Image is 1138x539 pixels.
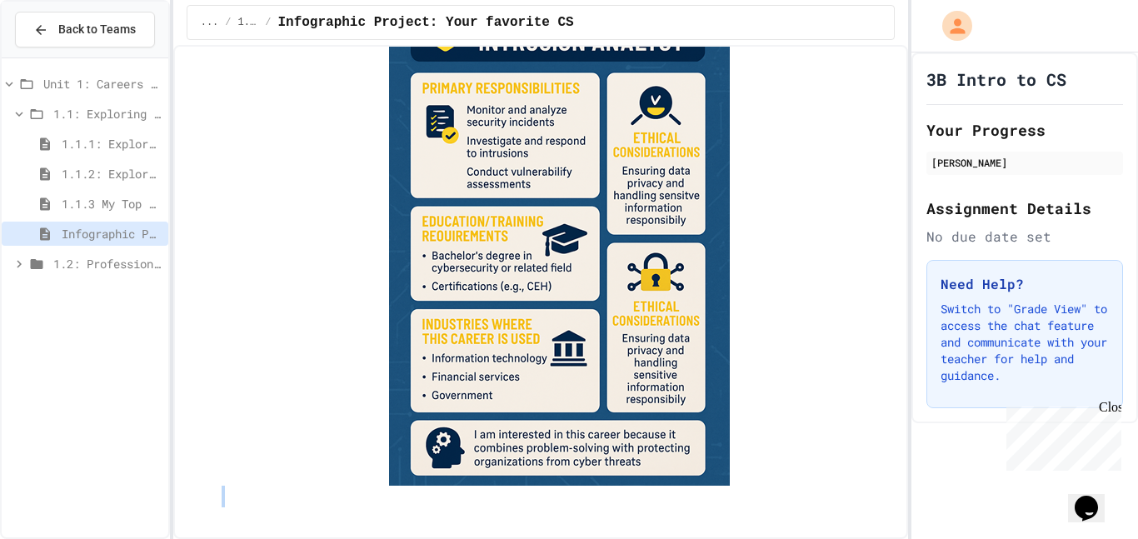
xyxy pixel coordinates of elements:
span: 1.1: Exploring CS Careers [238,16,259,29]
div: Chat with us now!Close [7,7,115,106]
div: My Account [925,7,976,45]
p: Switch to "Grade View" to access the chat feature and communicate with your teacher for help and ... [941,301,1109,384]
h1: 3B Intro to CS [926,67,1066,91]
span: 1.1: Exploring CS Careers [53,105,162,122]
h2: Assignment Details [926,197,1123,220]
span: Infographic Project: Your favorite CS [62,225,162,242]
span: 1.2: Professional Communication [53,255,162,272]
iframe: chat widget [1068,472,1121,522]
span: 1.1.1: Exploring CS Careers [62,135,162,152]
iframe: chat widget [1000,400,1121,471]
span: ... [201,16,219,29]
span: 1.1.2: Exploring CS Careers - Review [62,165,162,182]
span: 1.1.3 My Top 3 CS Careers! [62,195,162,212]
span: / [225,16,231,29]
span: Back to Teams [58,21,136,38]
span: Unit 1: Careers & Professionalism [43,75,162,92]
h3: Need Help? [941,274,1109,294]
div: [PERSON_NAME] [931,155,1118,170]
h2: Your Progress [926,118,1123,142]
div: No due date set [926,227,1123,247]
button: Back to Teams [15,12,155,47]
span: / [265,16,271,29]
span: Infographic Project: Your favorite CS [277,12,573,32]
